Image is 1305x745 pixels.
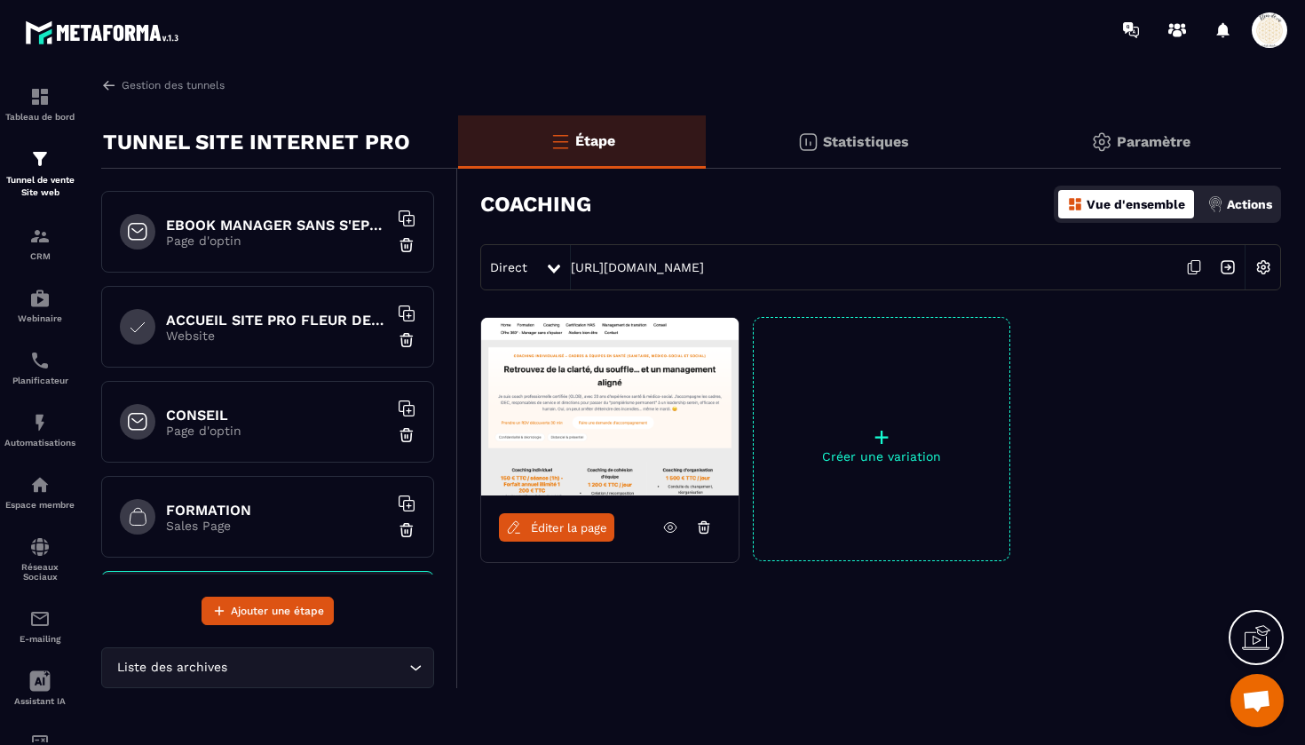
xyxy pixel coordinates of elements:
div: Ouvrir le chat [1230,674,1284,727]
img: arrow [101,77,117,93]
img: formation [29,226,51,247]
p: Planificateur [4,376,75,385]
p: Réseaux Sociaux [4,562,75,582]
h3: COACHING [480,192,591,217]
p: Tableau de bord [4,112,75,122]
img: actions.d6e523a2.png [1207,196,1223,212]
p: Page d'optin [166,234,388,248]
p: Statistiques [823,133,909,150]
a: automationsautomationsWebinaire [4,274,75,337]
p: + [754,424,1009,449]
a: formationformationTunnel de vente Site web [4,135,75,212]
p: Webinaire [4,313,75,323]
p: TUNNEL SITE INTERNET PRO [103,124,410,160]
span: Liste des archives [113,658,231,678]
h6: ACCUEIL SITE PRO FLEUR DE VIE [166,312,388,329]
p: Créer une variation [754,449,1009,464]
a: Gestion des tunnels [101,77,225,93]
p: Page d'optin [166,424,388,438]
p: Automatisations [4,438,75,448]
img: arrow-next.bcc2205e.svg [1211,250,1245,284]
div: Search for option [101,647,434,688]
p: Website [166,329,388,343]
a: social-networksocial-networkRéseaux Sociaux [4,523,75,595]
img: automations [29,474,51,495]
a: automationsautomationsEspace membre [4,461,75,523]
img: trash [398,331,415,349]
a: formationformationTableau de bord [4,73,75,135]
img: automations [29,288,51,309]
p: E-mailing [4,634,75,644]
img: logo [25,16,185,49]
img: trash [398,521,415,539]
img: trash [398,426,415,444]
a: Assistant IA [4,657,75,719]
a: [URL][DOMAIN_NAME] [571,260,704,274]
p: Paramètre [1117,133,1190,150]
p: Actions [1227,197,1272,211]
img: setting-gr.5f69749f.svg [1091,131,1112,153]
img: formation [29,148,51,170]
a: automationsautomationsAutomatisations [4,399,75,461]
input: Search for option [231,658,405,678]
img: trash [398,236,415,254]
img: dashboard-orange.40269519.svg [1067,196,1083,212]
img: setting-w.858f3a88.svg [1246,250,1280,284]
button: Ajouter une étape [202,597,334,625]
img: email [29,608,51,630]
span: Direct [490,260,527,274]
a: formationformationCRM [4,212,75,274]
img: scheduler [29,350,51,371]
h6: CONSEIL [166,407,388,424]
img: automations [29,412,51,433]
p: Vue d'ensemble [1087,197,1185,211]
img: formation [29,86,51,107]
span: Éditer la page [531,521,607,535]
h6: EBOOK MANAGER SANS S'EPUISER OFFERT [166,217,388,234]
p: CRM [4,251,75,261]
a: emailemailE-mailing [4,595,75,657]
img: bars-o.4a397970.svg [550,131,571,152]
img: social-network [29,536,51,558]
a: Éditer la page [499,513,614,542]
h6: FORMATION [166,502,388,519]
p: Tunnel de vente Site web [4,174,75,199]
p: Étape [575,132,615,149]
p: Sales Page [166,519,388,533]
img: stats.20deebd0.svg [797,131,819,153]
img: image [481,318,739,495]
p: Assistant IA [4,696,75,706]
a: schedulerschedulerPlanificateur [4,337,75,399]
p: Espace membre [4,500,75,510]
span: Ajouter une étape [231,602,324,620]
